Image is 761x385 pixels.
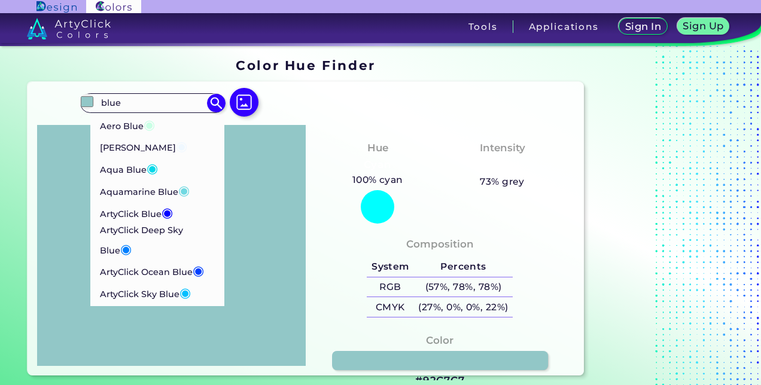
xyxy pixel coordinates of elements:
[100,282,191,304] p: ArtyClick Sky Blue
[100,201,173,224] p: ArtyClick Blue
[36,1,77,13] img: ArtyClick Design logo
[207,94,225,112] img: icon search
[426,332,453,349] h4: Color
[176,138,187,154] span: ◉
[179,285,191,300] span: ◉
[147,160,158,176] span: ◉
[406,236,474,253] h4: Composition
[480,158,525,172] h3: Pastel
[480,139,525,157] h4: Intensity
[627,22,659,31] h5: Sign In
[100,304,178,326] p: Astronaut Blue
[178,182,190,198] span: ◉
[100,114,155,136] p: Aero Blue
[100,223,215,259] p: ArtyClick Deep Sky Blue
[621,19,665,34] a: Sign In
[367,139,388,157] h4: Hue
[236,56,375,74] h1: Color Hue Finder
[100,259,204,282] p: ArtyClick Ocean Blue
[414,257,513,277] h5: Percents
[367,257,413,277] h5: System
[414,297,513,317] h5: (27%, 0%, 0%, 22%)
[367,277,413,297] h5: RGB
[358,158,397,172] h3: Cyan
[348,172,408,188] h5: 100% cyan
[120,241,132,256] span: ◉
[27,18,111,39] img: logo_artyclick_colors_white.svg
[589,54,738,380] iframe: Advertisement
[414,277,513,297] h5: (57%, 78%, 78%)
[367,297,413,317] h5: CMYK
[97,95,208,111] input: type color..
[685,22,722,30] h5: Sign Up
[144,117,155,132] span: ◉
[193,262,204,278] span: ◉
[680,19,727,34] a: Sign Up
[162,204,173,220] span: ◉
[529,22,599,31] h3: Applications
[468,22,498,31] h3: Tools
[100,157,158,179] p: Aqua Blue
[100,179,190,201] p: Aquamarine Blue
[100,135,187,157] p: [PERSON_NAME]
[480,174,525,190] h5: 73% grey
[230,88,258,117] img: icon picture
